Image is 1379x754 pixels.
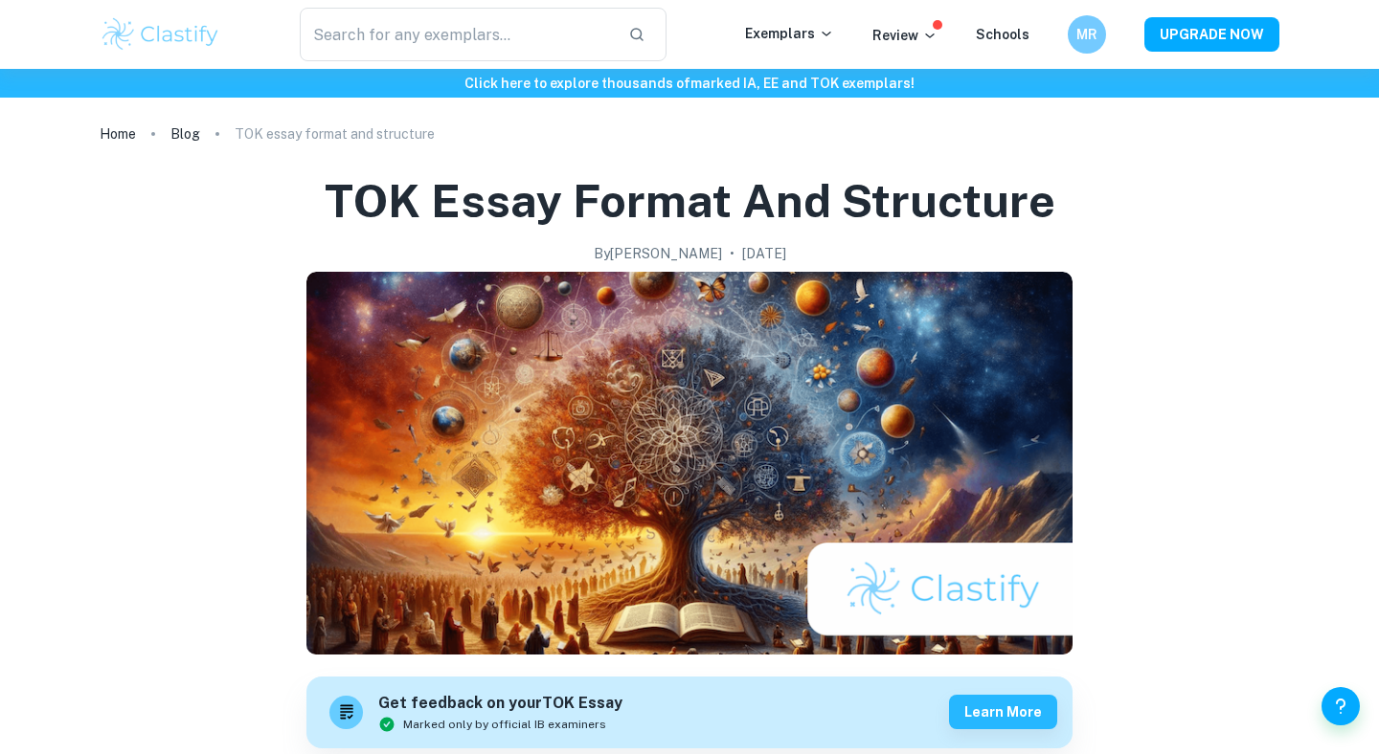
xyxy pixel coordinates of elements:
[742,243,786,264] h2: [DATE]
[306,676,1073,748] a: Get feedback on yourTOK EssayMarked only by official IB examinersLearn more
[872,25,938,46] p: Review
[949,695,1057,729] button: Learn more
[745,23,834,44] p: Exemplars
[403,716,606,733] span: Marked only by official IB examiners
[1322,687,1360,725] button: Help and Feedback
[1076,24,1098,45] h6: MR
[594,243,722,264] h2: By [PERSON_NAME]
[1068,15,1106,54] button: MR
[306,272,1073,654] img: TOK essay format and structure cover image
[170,121,200,147] a: Blog
[100,15,221,54] img: Clastify logo
[100,121,136,147] a: Home
[976,27,1029,42] a: Schools
[4,73,1375,94] h6: Click here to explore thousands of marked IA, EE and TOK exemplars !
[325,170,1055,232] h1: TOK essay format and structure
[730,243,735,264] p: •
[300,8,613,61] input: Search for any exemplars...
[1144,17,1279,52] button: UPGRADE NOW
[235,123,435,144] p: TOK essay format and structure
[378,692,622,716] h6: Get feedback on your TOK Essay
